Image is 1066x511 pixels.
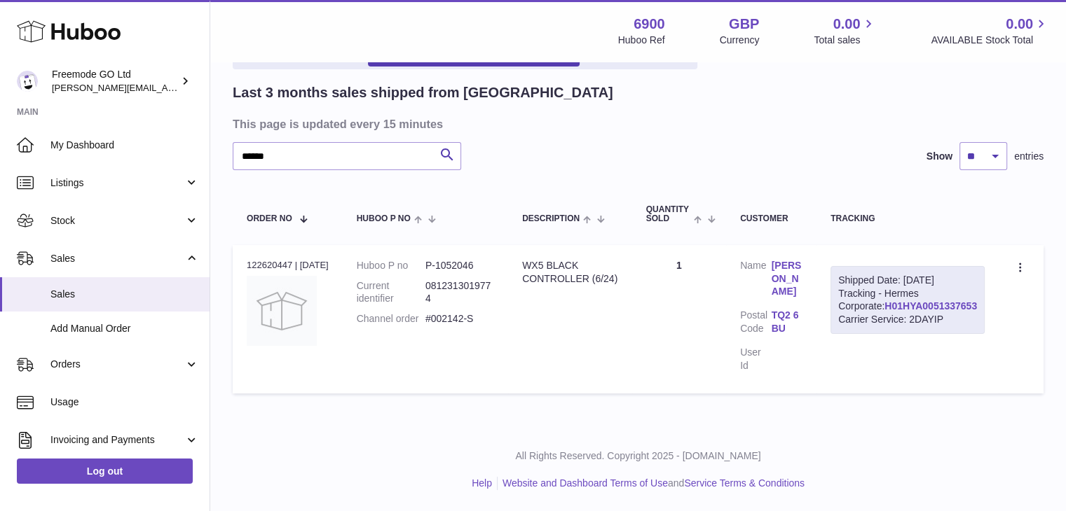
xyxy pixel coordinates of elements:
[632,245,726,393] td: 1
[357,259,425,272] dt: Huboo P no
[838,274,977,287] div: Shipped Date: [DATE]
[740,259,772,302] dt: Name
[831,214,985,223] div: Tracking
[233,83,613,102] h2: Last 3 months sales shipped from [GEOGRAPHIC_DATA]
[50,433,184,447] span: Invoicing and Payments
[884,300,977,311] a: H01HYA0051337653
[618,34,665,47] div: Huboo Ref
[52,82,281,93] span: [PERSON_NAME][EMAIL_ADDRESS][DOMAIN_NAME]
[740,214,802,223] div: Customer
[50,288,199,301] span: Sales
[357,214,411,223] span: Huboo P no
[425,259,494,272] dd: P-1052046
[498,477,805,490] li: and
[50,139,199,152] span: My Dashboard
[522,214,580,223] span: Description
[833,15,861,34] span: 0.00
[50,176,184,190] span: Listings
[729,15,759,34] strong: GBP
[425,312,494,325] dd: #002142-S
[927,150,952,163] label: Show
[50,252,184,265] span: Sales
[814,34,876,47] span: Total sales
[1006,15,1033,34] span: 0.00
[357,312,425,325] dt: Channel order
[646,205,690,223] span: Quantity Sold
[772,309,803,335] a: TQ2 6BU
[772,259,803,299] a: [PERSON_NAME]
[357,279,425,306] dt: Current identifier
[814,15,876,47] a: 0.00 Total sales
[52,68,178,94] div: Freemode GO Ltd
[503,477,668,489] a: Website and Dashboard Terms of Use
[740,346,772,372] dt: User Id
[522,259,618,286] div: WX5 BLACK CONTROLLER (6/24)
[684,477,805,489] a: Service Terms & Conditions
[831,266,985,335] div: Tracking - Hermes Corporate:
[50,358,184,371] span: Orders
[472,477,492,489] a: Help
[425,279,494,306] dd: 0812313019774
[247,259,329,272] div: 122620447 | [DATE]
[838,313,977,326] div: Carrier Service: 2DAYIP
[17,71,38,92] img: lenka.smikniarova@gioteck.com
[50,322,199,335] span: Add Manual Order
[931,34,1049,47] span: AVAILABLE Stock Total
[634,15,665,34] strong: 6900
[233,116,1040,132] h3: This page is updated every 15 minutes
[740,309,772,339] dt: Postal Code
[931,15,1049,47] a: 0.00 AVAILABLE Stock Total
[50,395,199,409] span: Usage
[50,214,184,227] span: Stock
[247,214,292,223] span: Order No
[247,276,317,346] img: no-photo.jpg
[17,458,193,484] a: Log out
[1014,150,1044,163] span: entries
[221,449,1055,463] p: All Rights Reserved. Copyright 2025 - [DOMAIN_NAME]
[720,34,760,47] div: Currency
